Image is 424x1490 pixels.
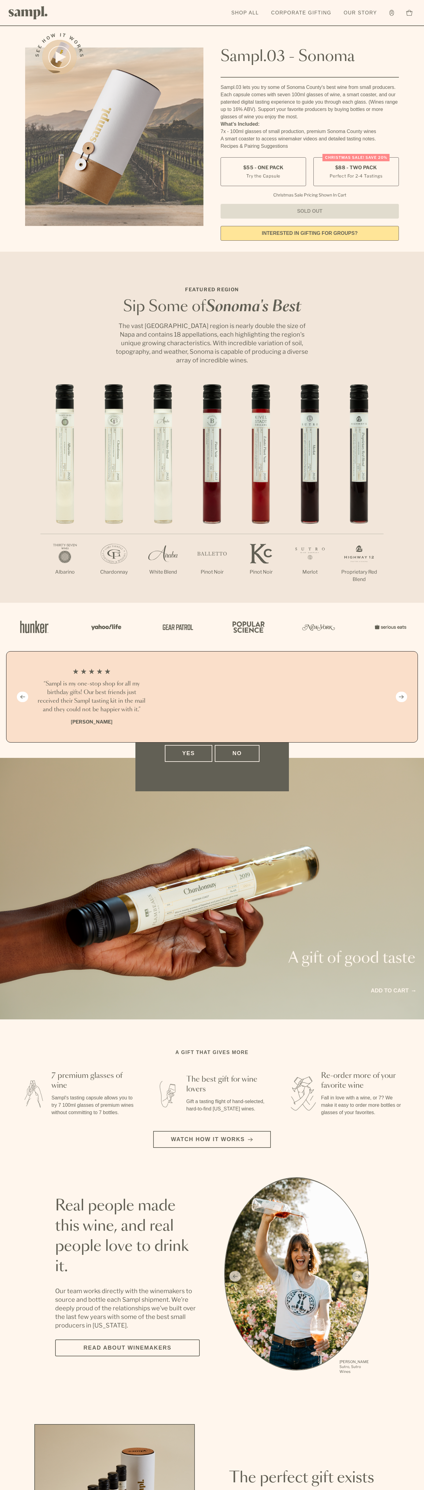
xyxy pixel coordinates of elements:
li: 2 / 7 [89,384,138,595]
button: Sold Out [221,204,399,219]
p: Merlot [286,568,335,576]
a: Corporate Gifting [268,6,335,20]
b: [PERSON_NAME] [71,719,112,725]
h2: The perfect gift exists [229,1469,390,1487]
ul: carousel [224,1177,369,1375]
p: Proprietary Red Blend [335,568,384,583]
button: See how it works [42,40,77,74]
li: 3 / 7 [138,384,187,595]
p: Pinot Noir [237,568,286,576]
span: $55 - One Pack [243,164,284,171]
button: No [215,745,259,762]
button: Previous slide [17,692,28,702]
p: Chardonnay [89,568,138,576]
li: 7 / 7 [335,384,384,603]
a: Shop All [228,6,262,20]
small: Try the Capsule [246,173,280,179]
li: 1 / 4 [36,664,147,730]
li: 5 / 7 [237,384,286,595]
div: Christmas SALE! Save 20% [323,154,390,161]
div: slide 1 [224,1177,369,1375]
p: Albarino [40,568,89,576]
p: [PERSON_NAME] Sutro, Sutro Wines [339,1359,369,1374]
p: A gift of good taste [232,951,415,966]
button: Next slide [396,692,407,702]
p: White Blend [138,568,187,576]
a: Add to cart [371,987,415,995]
img: Sampl.03 - Sonoma [25,48,203,226]
li: 6 / 7 [286,384,335,595]
button: Yes [165,745,213,762]
li: 1 / 7 [40,384,89,595]
li: 4 / 7 [187,384,237,595]
a: Our Story [341,6,380,20]
h3: “Sampl is my one-stop shop for all my birthday gifts! Our best friends just received their Sampl ... [36,680,147,714]
img: Sampl logo [9,6,48,19]
a: interested in gifting for groups? [221,226,399,241]
small: Perfect For 2-4 Tastings [330,173,382,179]
p: Pinot Noir [187,568,237,576]
span: $88 - Two Pack [335,164,377,171]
